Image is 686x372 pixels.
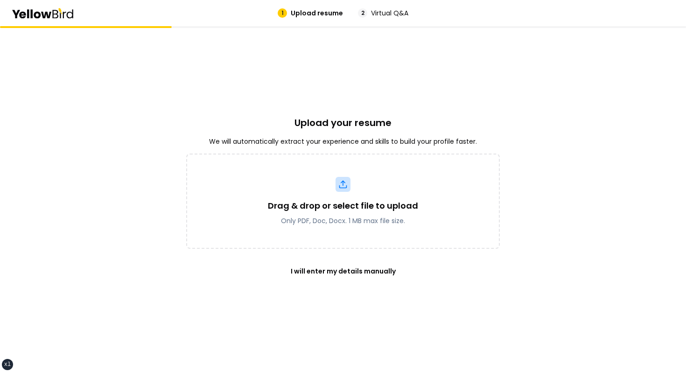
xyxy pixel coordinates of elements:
div: Drag & drop or select file to uploadOnly PDF, Doc, Docx. 1 MB max file size. [186,154,500,249]
div: 1 [278,8,287,18]
button: I will enter my details manually [186,260,500,282]
p: Only PDF, Doc, Docx. 1 MB max file size. [268,216,418,225]
h2: Upload your resume [294,116,392,129]
p: We will automatically extract your experience and skills to build your profile faster. [209,137,477,146]
span: Virtual Q&A [371,8,408,18]
p: Drag & drop or select file to upload [268,199,418,212]
span: Upload resume [291,8,343,18]
div: xl [4,361,11,368]
div: 2 [358,8,367,18]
